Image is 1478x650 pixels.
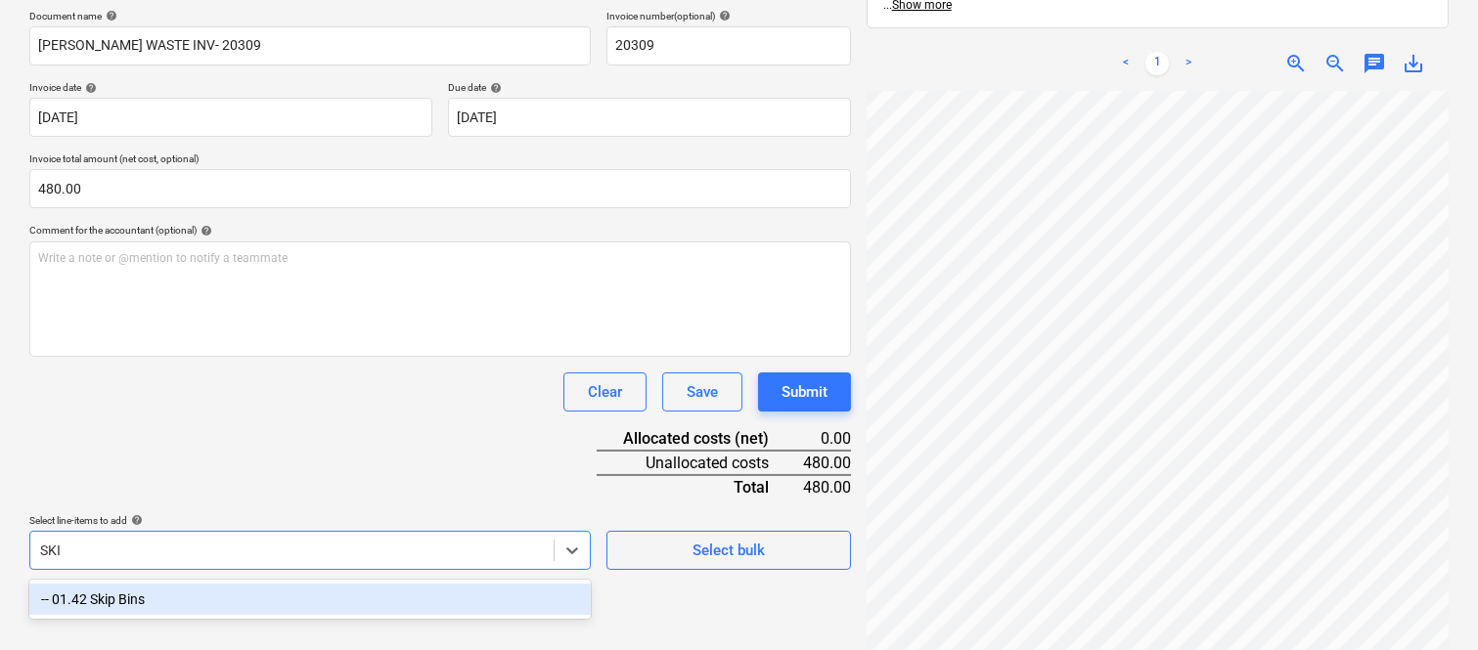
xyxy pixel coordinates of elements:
span: help [81,82,97,94]
input: Document name [29,26,591,65]
div: Invoice date [29,81,432,94]
div: Comment for the accountant (optional) [29,224,851,237]
input: Due date not specified [448,98,851,137]
div: Submit [782,379,828,405]
div: -- 01.42 Skip Bins [29,584,591,615]
div: Allocated costs (net) [597,427,800,451]
div: Due date [448,81,851,94]
span: chat [1363,52,1386,75]
p: Invoice total amount (net cost, optional) [29,152,851,169]
a: Page 1 is your current page [1145,52,1169,75]
button: Save [662,372,742,412]
div: Clear [588,379,622,405]
button: Clear [563,372,647,412]
span: help [486,82,502,94]
div: 480.00 [800,451,851,475]
iframe: Chat Widget [1380,556,1478,650]
button: Select bulk [606,531,851,570]
input: Invoice number [606,26,851,65]
input: Invoice date not specified [29,98,432,137]
span: zoom_in [1284,52,1308,75]
div: Select bulk [693,538,765,563]
a: Previous page [1114,52,1138,75]
div: Document name [29,10,591,22]
span: help [102,10,117,22]
span: help [715,10,731,22]
div: Unallocated costs [597,451,800,475]
span: help [197,225,212,237]
div: 480.00 [800,475,851,498]
span: save_alt [1402,52,1425,75]
a: Next page [1177,52,1200,75]
div: Select line-items to add [29,514,591,527]
span: help [127,514,143,526]
button: Submit [758,372,851,412]
span: zoom_out [1323,52,1347,75]
div: Save [687,379,718,405]
div: Invoice number (optional) [606,10,851,22]
div: 0.00 [800,427,851,451]
input: Invoice total amount (net cost, optional) [29,169,851,208]
div: Total [597,475,800,498]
